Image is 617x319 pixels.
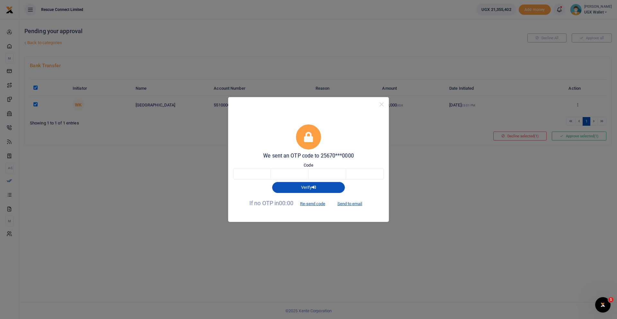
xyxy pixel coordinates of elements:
[233,153,384,159] h5: We sent an OTP code to 25670***0000
[608,297,613,302] span: 1
[332,198,368,209] button: Send to email
[249,200,331,206] span: If no OTP in
[279,200,293,206] span: 00:00
[377,100,386,109] button: Close
[595,297,611,313] iframe: Intercom live chat
[272,182,345,193] button: Verify
[295,198,331,209] button: Re-send code
[304,162,313,169] label: Code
